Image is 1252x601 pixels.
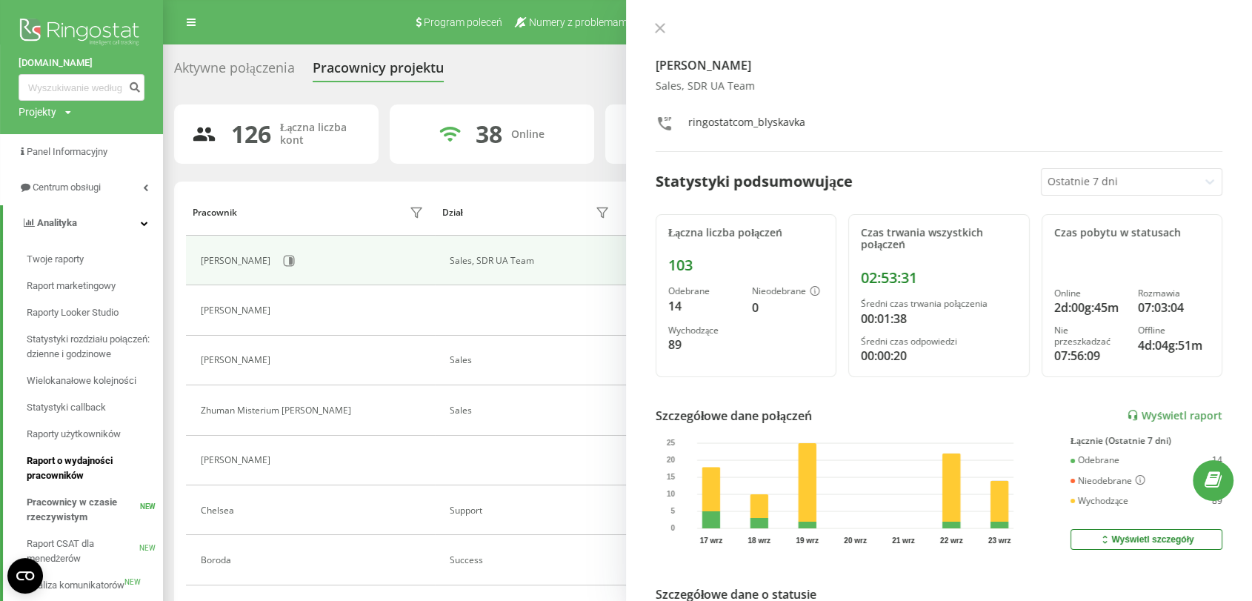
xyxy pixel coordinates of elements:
div: Sales, SDR UA Team [450,256,613,266]
a: Analiza komunikatorówNEW [27,572,163,599]
text: 22 wrz [940,537,963,545]
span: Analiza komunikatorów [27,578,124,593]
span: Raporty Looker Studio [27,305,119,320]
a: Pracownicy w czasie rzeczywistymNEW [27,489,163,531]
text: 15 [667,473,676,481]
span: Statystyki callback [27,400,106,415]
span: Numery z problemami [529,16,630,28]
div: Średni czas trwania połączenia [861,299,1016,309]
span: Analityka [37,217,77,228]
span: Centrum obsługi [33,182,101,193]
div: [PERSON_NAME] [201,256,274,266]
div: Online [1054,288,1126,299]
span: Raport marketingowy [27,279,116,293]
div: ringostatcom_blyskavka [688,115,805,136]
div: Czas pobytu w statusach [1054,227,1210,239]
text: 23 wrz [988,537,1011,545]
div: [PERSON_NAME] [201,355,274,365]
div: 2d:00g:45m [1054,299,1126,316]
div: Success [450,555,613,565]
div: Odebrane [668,286,740,296]
text: 25 [667,439,676,447]
div: Zhuman Misterium [PERSON_NAME] [201,405,355,416]
div: Rozmawia [1138,288,1210,299]
span: Twoje raporty [27,252,84,267]
text: 21 wrz [892,537,915,545]
div: Średni czas odpowiedzi [861,336,1016,347]
div: Online [511,128,545,141]
div: [PERSON_NAME] [201,305,274,316]
input: Wyszukiwanie według numeru [19,74,144,101]
a: Twoje raporty [27,246,163,273]
a: Analityka [3,205,163,241]
div: Chelsea [201,505,238,516]
a: Raporty Looker Studio [27,299,163,326]
div: Sales [450,355,613,365]
div: 126 [231,120,271,148]
div: 103 [668,256,824,274]
div: Łączna liczba połączeń [668,227,824,239]
div: 07:03:04 [1138,299,1210,316]
div: Wychodzące [1070,496,1128,506]
div: Szczegółowe dane połączeń [656,407,812,425]
div: Łączna liczba kont [280,122,361,147]
a: [DOMAIN_NAME] [19,56,144,70]
div: Łącznie (Ostatnie 7 dni) [1070,436,1222,446]
span: Raport CSAT dla menedżerów [27,537,139,566]
img: Ringostat logo [19,15,144,52]
span: Raporty użytkowników [27,427,121,442]
div: Dział [442,207,462,218]
div: Pracownicy projektu [313,60,444,83]
h4: [PERSON_NAME] [656,56,1222,74]
div: 4d:04g:51m [1138,336,1210,354]
text: 0 [671,524,676,532]
div: Boroda [201,555,235,565]
div: Pracownik [193,207,237,218]
div: Nie przeszkadzać [1054,325,1126,347]
button: Open CMP widget [7,558,43,594]
span: Raport o wydajności pracowników [27,454,156,483]
a: Raport marketingowy [27,273,163,299]
div: 00:01:38 [861,310,1016,328]
text: 19 wrz [796,537,819,545]
span: Panel Informacyjny [27,146,107,157]
div: 38 [476,120,502,148]
div: Statystyki podsumowujące [656,170,853,193]
div: Sales [450,405,613,416]
div: Support [450,505,613,516]
div: Sales, SDR UA Team [656,80,1222,93]
div: 00:00:20 [861,347,1016,365]
div: Aktywne połączenia [174,60,295,83]
div: Wyświetl szczegóły [1099,534,1193,545]
div: 89 [1212,496,1222,506]
span: Wielokanałowe kolejności [27,373,136,388]
a: Raport o wydajności pracowników [27,448,163,489]
div: Nieodebrane [1070,475,1145,487]
div: Wychodzące [668,325,740,336]
div: 14 [1212,455,1222,465]
span: Program poleceń [424,16,502,28]
div: Projekty [19,104,56,119]
text: 20 [667,456,676,464]
text: 5 [671,507,676,515]
text: 20 wrz [844,537,867,545]
button: Wyświetl szczegóły [1070,529,1222,550]
a: Raport CSAT dla menedżerówNEW [27,531,163,572]
span: Pracownicy w czasie rzeczywistym [27,495,140,525]
span: Statystyki rozdziału połączeń: dzienne i godzinowe [27,332,156,362]
text: 10 [667,490,676,498]
div: 89 [668,336,740,353]
div: 07:56:09 [1054,347,1126,365]
div: [PERSON_NAME] [201,455,274,465]
a: Statystyki rozdziału połączeń: dzienne i godzinowe [27,326,163,368]
a: Statystyki callback [27,394,163,421]
div: 02:53:31 [861,269,1016,287]
a: Wielokanałowe kolejności [27,368,163,394]
div: Odebrane [1070,455,1119,465]
div: 0 [752,299,824,316]
a: Raporty użytkowników [27,421,163,448]
a: Wyświetl raport [1127,409,1222,422]
text: 17 wrz [700,537,723,545]
text: 18 wrz [748,537,771,545]
div: Czas trwania wszystkich połączeń [861,227,1016,252]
